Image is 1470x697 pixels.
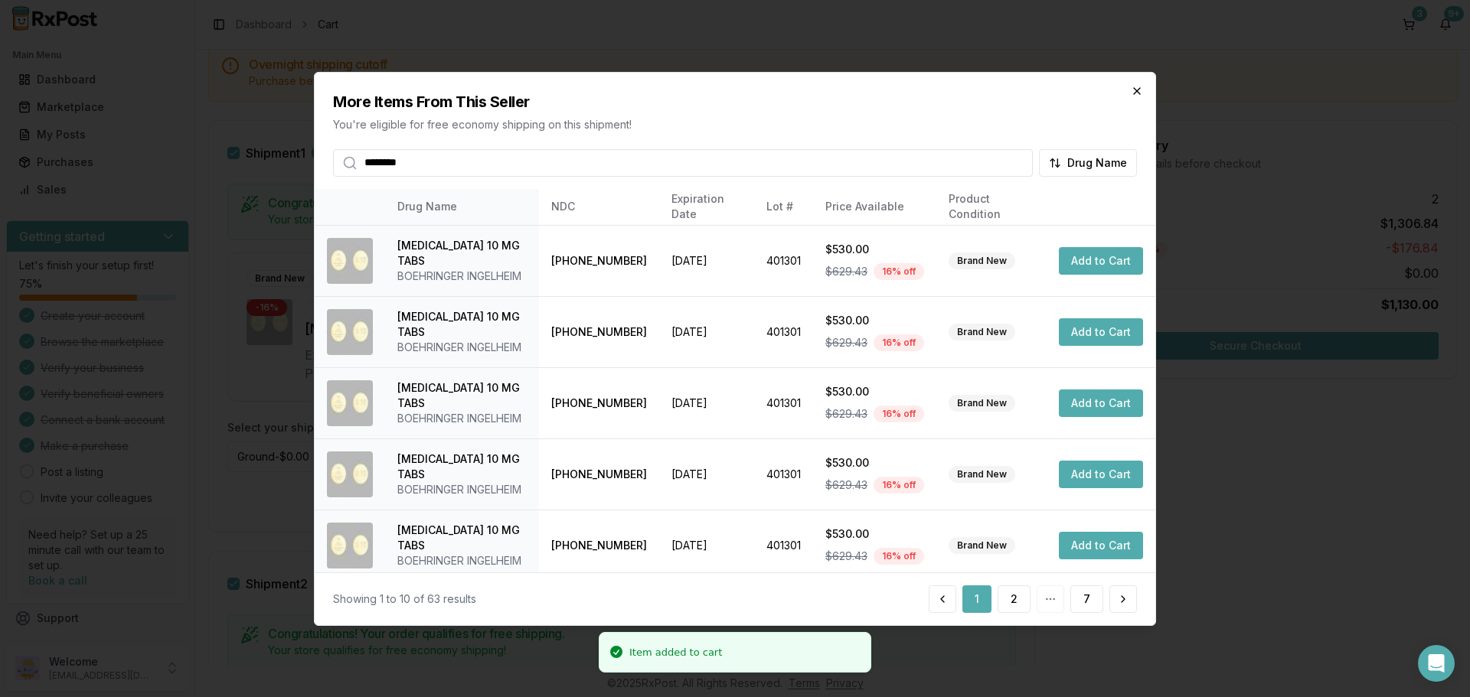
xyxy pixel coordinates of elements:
td: [PHONE_NUMBER] [539,225,659,296]
th: Drug Name [385,188,539,225]
th: Lot # [754,188,813,225]
button: 2 [998,585,1031,613]
div: Showing 1 to 10 of 63 results [333,591,476,607]
td: [DATE] [659,296,755,367]
td: [PHONE_NUMBER] [539,510,659,581]
div: BOEHRINGER INGELHEIM [397,411,527,426]
td: [DATE] [659,438,755,510]
div: $530.00 [825,526,924,542]
div: [MEDICAL_DATA] 10 MG TABS [397,238,527,269]
div: $530.00 [825,242,924,257]
td: 401301 [754,225,813,296]
span: Drug Name [1067,155,1127,170]
div: Brand New [949,466,1015,483]
td: 401301 [754,367,813,438]
button: 7 [1070,585,1103,613]
div: Brand New [949,252,1015,269]
div: 16 % off [874,477,924,493]
div: $530.00 [825,384,924,399]
div: Brand New [949,324,1015,340]
td: [PHONE_NUMBER] [539,438,659,510]
td: 401301 [754,510,813,581]
button: Add to Cart [1059,461,1143,488]
button: Add to Cart [1059,318,1143,346]
div: [MEDICAL_DATA] 10 MG TABS [397,380,527,411]
th: NDC [539,188,659,225]
span: $629.43 [825,477,867,493]
button: Add to Cart [1059,389,1143,417]
td: [DATE] [659,367,755,438]
div: 16 % off [874,405,924,422]
th: Expiration Date [659,188,755,225]
div: Brand New [949,395,1015,412]
td: 401301 [754,296,813,367]
span: $629.43 [825,264,867,279]
img: Jardiance 10 MG TABS [327,380,373,426]
img: Jardiance 10 MG TABS [327,451,373,497]
div: BOEHRINGER INGELHEIM [397,482,527,497]
span: $629.43 [825,406,867,422]
div: [MEDICAL_DATA] 10 MG TABS [397,309,527,340]
td: 401301 [754,438,813,510]
div: [MEDICAL_DATA] 10 MG TABS [397,451,527,482]
th: Product Condition [936,188,1047,225]
td: [DATE] [659,225,755,296]
img: Jardiance 10 MG TABS [327,238,373,284]
div: 16 % off [874,334,924,351]
td: [DATE] [659,510,755,581]
div: Brand New [949,537,1015,554]
div: [MEDICAL_DATA] 10 MG TABS [397,523,527,553]
h2: More Items From This Seller [333,90,1137,112]
td: [PHONE_NUMBER] [539,367,659,438]
div: $530.00 [825,313,924,328]
img: Jardiance 10 MG TABS [327,523,373,568]
button: Add to Cart [1059,532,1143,559]
button: Drug Name [1039,148,1137,176]
img: Jardiance 10 MG TABS [327,309,373,355]
div: 16 % off [874,263,924,280]
div: $530.00 [825,455,924,471]
button: 1 [962,585,991,613]
td: [PHONE_NUMBER] [539,296,659,367]
div: BOEHRINGER INGELHEIM [397,269,527,284]
span: $629.43 [825,549,867,564]
div: BOEHRINGER INGELHEIM [397,553,527,568]
span: $629.43 [825,335,867,350]
div: 16 % off [874,548,924,565]
th: Price Available [813,188,936,225]
p: You're eligible for free economy shipping on this shipment! [333,116,1137,132]
div: BOEHRINGER INGELHEIM [397,340,527,355]
button: Add to Cart [1059,247,1143,275]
